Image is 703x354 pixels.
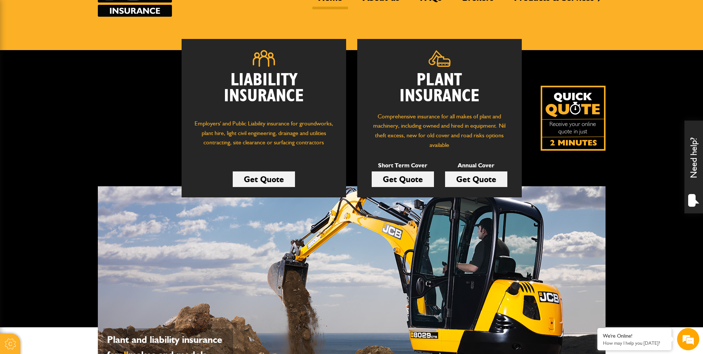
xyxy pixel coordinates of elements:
p: Annual Cover [445,161,507,170]
img: Quick Quote [541,86,606,151]
a: Get Quote [445,171,507,187]
textarea: Type your message and hit 'Enter' [10,134,135,222]
a: Get Quote [233,171,295,187]
div: Need help? [684,121,703,213]
input: Enter your phone number [10,112,135,129]
input: Enter your last name [10,69,135,85]
input: Enter your email address [10,91,135,107]
div: Chat with us now [39,42,125,51]
a: Get your insurance quote isn just 2-minutes [541,86,606,151]
p: Short Term Cover [372,161,434,170]
img: d_20077148190_company_1631870298795_20077148190 [13,41,31,52]
p: Comprehensive insurance for all makes of plant and machinery, including owned and hired in equipm... [368,112,511,150]
h2: Plant Insurance [368,72,511,104]
em: Start Chat [101,229,135,239]
h2: Liability Insurance [193,72,335,112]
a: Get Quote [372,171,434,187]
div: We're Online! [603,333,666,339]
p: How may I help you today? [603,340,666,346]
p: Employers' and Public Liability insurance for groundworks, plant hire, light civil engineering, d... [193,119,335,154]
div: Minimize live chat window [122,4,139,22]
